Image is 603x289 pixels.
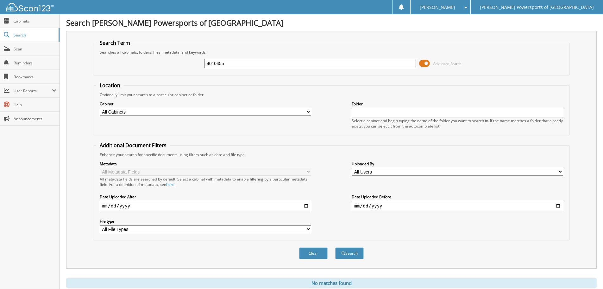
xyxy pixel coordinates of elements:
[335,247,364,259] button: Search
[14,60,56,66] span: Reminders
[100,176,311,187] div: All metadata fields are searched by default. Select a cabinet with metadata to enable filtering b...
[100,161,311,167] label: Metadata
[66,278,597,288] div: No matches found
[14,18,56,24] span: Cabinets
[97,49,566,55] div: Searches all cabinets, folders, files, metadata, and keywords
[100,219,311,224] label: File type
[352,161,563,167] label: Uploaded By
[480,5,594,9] span: [PERSON_NAME] Powersports of [GEOGRAPHIC_DATA]
[571,259,603,289] iframe: Chat Widget
[97,39,133,46] legend: Search Term
[433,61,462,66] span: Advanced Search
[97,152,566,157] div: Enhance your search for specific documents using filters such as date and file type.
[14,116,56,122] span: Announcements
[97,92,566,97] div: Optionally limit your search to a particular cabinet or folder
[14,74,56,80] span: Bookmarks
[6,3,54,11] img: scan123-logo-white.svg
[100,194,311,200] label: Date Uploaded After
[14,46,56,52] span: Scan
[352,201,563,211] input: end
[14,32,55,38] span: Search
[100,101,311,107] label: Cabinet
[166,182,174,187] a: here
[14,102,56,108] span: Help
[66,17,597,28] h1: Search [PERSON_NAME] Powersports of [GEOGRAPHIC_DATA]
[14,88,52,94] span: User Reports
[352,118,563,129] div: Select a cabinet and begin typing the name of the folder you want to search in. If the name match...
[100,201,311,211] input: start
[352,101,563,107] label: Folder
[299,247,328,259] button: Clear
[97,142,170,149] legend: Additional Document Filters
[420,5,455,9] span: [PERSON_NAME]
[352,194,563,200] label: Date Uploaded Before
[97,82,123,89] legend: Location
